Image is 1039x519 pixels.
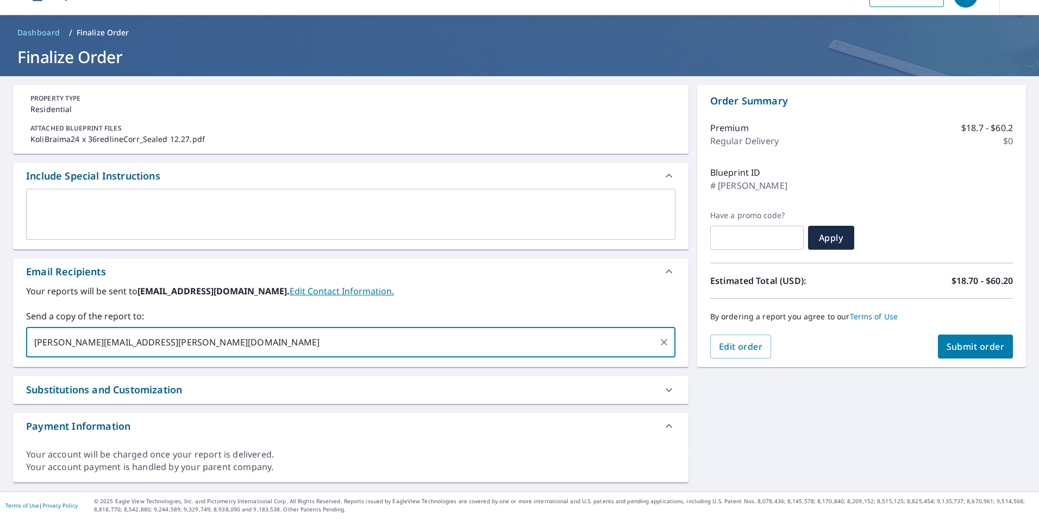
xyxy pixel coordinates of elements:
a: Dashboard [13,24,65,41]
div: Your account will be charged once your report is delivered. [26,448,675,461]
b: [EMAIL_ADDRESS][DOMAIN_NAME]. [137,285,290,297]
span: Edit order [719,341,763,353]
p: KoliBraima24 x 36redlineCorr_Sealed 12.27.pdf [30,133,671,145]
p: $18.70 - $60.20 [952,274,1013,287]
span: Dashboard [17,27,60,38]
a: Privacy Policy [42,502,78,509]
div: Your account payment is handled by your parent company. [26,461,675,473]
p: ATTACHED BLUEPRINT FILES [30,123,671,133]
button: Clear [656,335,672,350]
li: / [69,26,72,39]
p: # [PERSON_NAME] [710,179,787,192]
div: Include Special Instructions [26,169,160,183]
label: Your reports will be sent to [26,285,675,298]
button: Submit order [938,335,1013,359]
p: Finalize Order [77,27,129,38]
p: | [5,502,78,509]
div: Substitutions and Customization [13,376,689,404]
a: EditContactInfo [290,285,394,297]
span: Submit order [947,341,1005,353]
p: Premium [710,121,749,134]
p: © 2025 Eagle View Technologies, Inc. and Pictometry International Corp. All Rights Reserved. Repo... [94,497,1034,514]
p: By ordering a report you agree to our [710,312,1013,322]
p: $18.7 - $60.2 [961,121,1013,134]
button: Apply [808,226,854,250]
button: Edit order [710,335,772,359]
div: Email Recipients [26,264,106,279]
p: Residential [30,103,671,115]
div: Payment Information [13,413,689,439]
p: $0 [1003,134,1013,147]
p: Regular Delivery [710,134,779,147]
label: Send a copy of the report to: [26,310,675,323]
p: Estimated Total (USD): [710,274,862,287]
p: Blueprint ID [710,166,761,179]
p: Order Summary [710,94,1013,108]
span: Apply [817,232,846,244]
div: Payment Information [26,419,130,434]
a: Terms of Use [850,311,898,322]
a: Terms of Use [5,502,39,509]
div: Email Recipients [13,258,689,285]
p: PROPERTY TYPE [30,94,671,103]
h1: Finalize Order [13,46,1026,68]
div: Include Special Instructions [13,163,689,189]
label: Have a promo code? [710,211,804,220]
div: Substitutions and Customization [26,382,182,397]
nav: breadcrumb [13,24,1026,41]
